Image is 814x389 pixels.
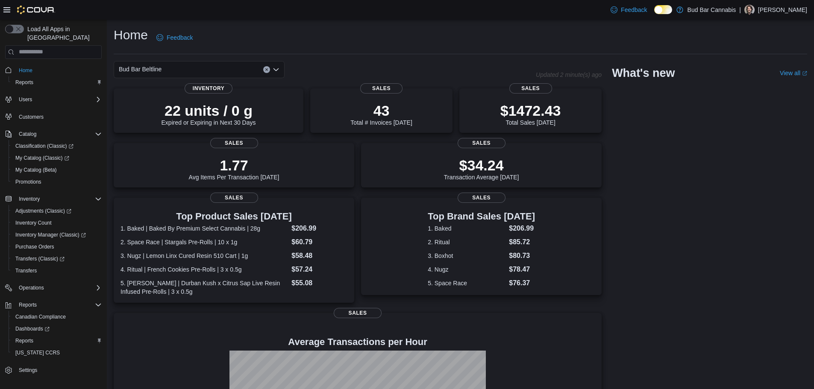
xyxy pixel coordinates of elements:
[12,165,60,175] a: My Catalog (Beta)
[428,265,505,274] dt: 4. Nugz
[15,283,102,293] span: Operations
[334,308,382,318] span: Sales
[15,111,102,122] span: Customers
[458,138,505,148] span: Sales
[500,102,561,126] div: Total Sales [DATE]
[350,102,412,126] div: Total # Invoices [DATE]
[360,83,403,94] span: Sales
[153,29,196,46] a: Feedback
[9,176,105,188] button: Promotions
[12,153,102,163] span: My Catalog (Classic)
[120,224,288,233] dt: 1. Baked | Baked By Premium Select Cannabis | 28g
[12,242,58,252] a: Purchase Orders
[12,177,102,187] span: Promotions
[162,102,256,119] p: 22 units / 0 g
[9,265,105,277] button: Transfers
[12,177,45,187] a: Promotions
[120,337,595,347] h4: Average Transactions per Hour
[444,157,519,181] div: Transaction Average [DATE]
[12,77,37,88] a: Reports
[9,205,105,217] a: Adjustments (Classic)
[185,83,232,94] span: Inventory
[15,129,102,139] span: Catalog
[15,208,71,214] span: Adjustments (Classic)
[15,167,57,173] span: My Catalog (Beta)
[189,157,279,181] div: Avg Items Per Transaction [DATE]
[9,253,105,265] a: Transfers (Classic)
[607,1,650,18] a: Feedback
[780,70,807,76] a: View allExternal link
[12,141,102,151] span: Classification (Classic)
[2,64,105,76] button: Home
[120,265,288,274] dt: 4. Ritual | French Cookies Pre-Rolls | 3 x 0.5g
[12,348,63,358] a: [US_STATE] CCRS
[291,237,347,247] dd: $60.79
[9,217,105,229] button: Inventory Count
[15,94,102,105] span: Users
[12,312,102,322] span: Canadian Compliance
[15,231,86,238] span: Inventory Manager (Classic)
[15,365,41,375] a: Settings
[15,94,35,105] button: Users
[12,153,73,163] a: My Catalog (Classic)
[9,140,105,152] a: Classification (Classic)
[15,283,47,293] button: Operations
[12,206,102,216] span: Adjustments (Classic)
[15,365,102,375] span: Settings
[114,26,148,44] h1: Home
[15,112,47,122] a: Customers
[19,114,44,120] span: Customers
[15,337,33,344] span: Reports
[15,313,66,320] span: Canadian Compliance
[9,323,105,335] a: Dashboards
[9,347,105,359] button: [US_STATE] CCRS
[621,6,647,14] span: Feedback
[2,193,105,205] button: Inventory
[9,335,105,347] button: Reports
[119,64,162,74] span: Bud Bar Beltline
[12,266,40,276] a: Transfers
[428,279,505,287] dt: 5. Space Race
[17,6,55,14] img: Cova
[428,252,505,260] dt: 3. Boxhot
[12,242,102,252] span: Purchase Orders
[19,301,37,308] span: Reports
[291,223,347,234] dd: $206.99
[12,206,75,216] a: Adjustments (Classic)
[2,299,105,311] button: Reports
[15,300,40,310] button: Reports
[189,157,279,174] p: 1.77
[120,211,347,222] h3: Top Product Sales [DATE]
[19,367,37,374] span: Settings
[509,264,535,275] dd: $78.47
[509,83,552,94] span: Sales
[15,65,36,76] a: Home
[162,102,256,126] div: Expired or Expiring in Next 30 Days
[15,129,40,139] button: Catalog
[15,349,60,356] span: [US_STATE] CCRS
[15,325,50,332] span: Dashboards
[210,193,258,203] span: Sales
[9,241,105,253] button: Purchase Orders
[19,96,32,103] span: Users
[9,152,105,164] a: My Catalog (Classic)
[509,237,535,247] dd: $85.72
[654,14,655,15] span: Dark Mode
[12,336,102,346] span: Reports
[19,196,40,202] span: Inventory
[739,5,741,15] p: |
[19,67,32,74] span: Home
[120,279,288,296] dt: 5. [PERSON_NAME] | Durban Kush x Citrus Sap Live Resin Infused Pre-Rolls | 3 x 0.5g
[12,218,102,228] span: Inventory Count
[15,79,33,86] span: Reports
[744,5,755,15] div: Doug W
[291,264,347,275] dd: $57.24
[12,77,102,88] span: Reports
[9,76,105,88] button: Reports
[12,141,77,151] a: Classification (Classic)
[458,193,505,203] span: Sales
[12,324,102,334] span: Dashboards
[12,230,102,240] span: Inventory Manager (Classic)
[12,312,69,322] a: Canadian Compliance
[509,278,535,288] dd: $76.37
